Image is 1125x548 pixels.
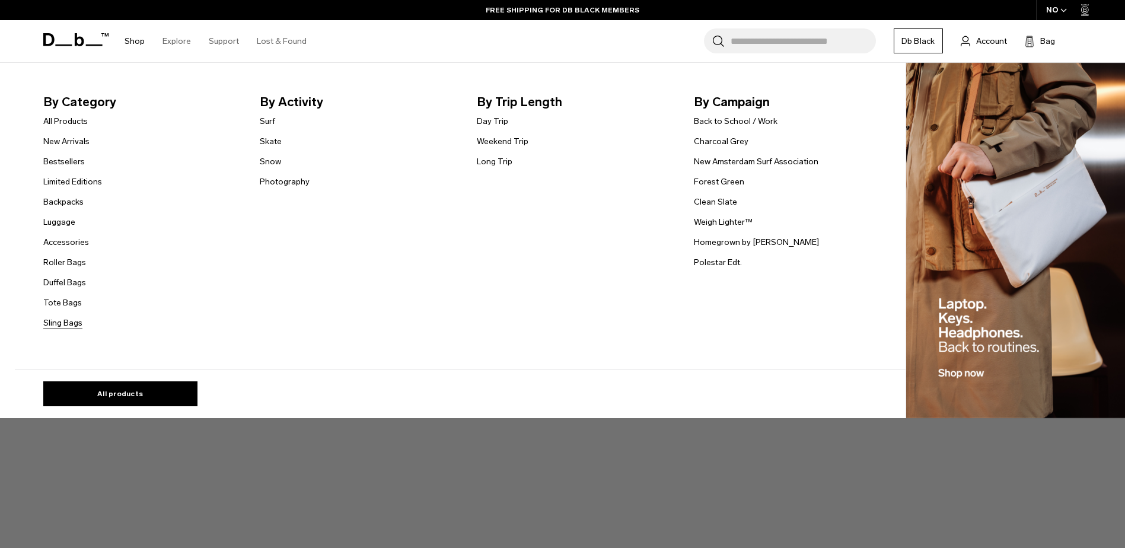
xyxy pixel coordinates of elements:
[43,196,84,208] a: Backpacks
[477,155,512,168] a: Long Trip
[477,93,675,111] span: By Trip Length
[43,93,241,111] span: By Category
[894,28,943,53] a: Db Black
[260,135,282,148] a: Skate
[260,155,281,168] a: Snow
[486,5,639,15] a: FREE SHIPPING FOR DB BLACK MEMBERS
[694,236,819,248] a: Homegrown by [PERSON_NAME]
[694,256,742,269] a: Polestar Edt.
[694,155,818,168] a: New Amsterdam Surf Association
[961,34,1007,48] a: Account
[43,236,89,248] a: Accessories
[260,115,275,128] a: Surf
[43,135,90,148] a: New Arrivals
[43,216,75,228] a: Luggage
[43,176,102,188] a: Limited Editions
[43,256,86,269] a: Roller Bags
[209,20,239,62] a: Support
[1025,34,1055,48] button: Bag
[906,63,1125,419] img: Db
[43,297,82,309] a: Tote Bags
[257,20,307,62] a: Lost & Found
[694,196,737,208] a: Clean Slate
[43,317,82,329] a: Sling Bags
[260,176,310,188] a: Photography
[1040,35,1055,47] span: Bag
[477,115,508,128] a: Day Trip
[43,381,197,406] a: All products
[976,35,1007,47] span: Account
[694,176,744,188] a: Forest Green
[162,20,191,62] a: Explore
[694,216,753,228] a: Weigh Lighter™
[694,135,748,148] a: Charcoal Grey
[43,155,85,168] a: Bestsellers
[43,276,86,289] a: Duffel Bags
[43,115,88,128] a: All Products
[260,93,458,111] span: By Activity
[694,93,892,111] span: By Campaign
[125,20,145,62] a: Shop
[477,135,528,148] a: Weekend Trip
[694,115,777,128] a: Back to School / Work
[116,20,315,62] nav: Main Navigation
